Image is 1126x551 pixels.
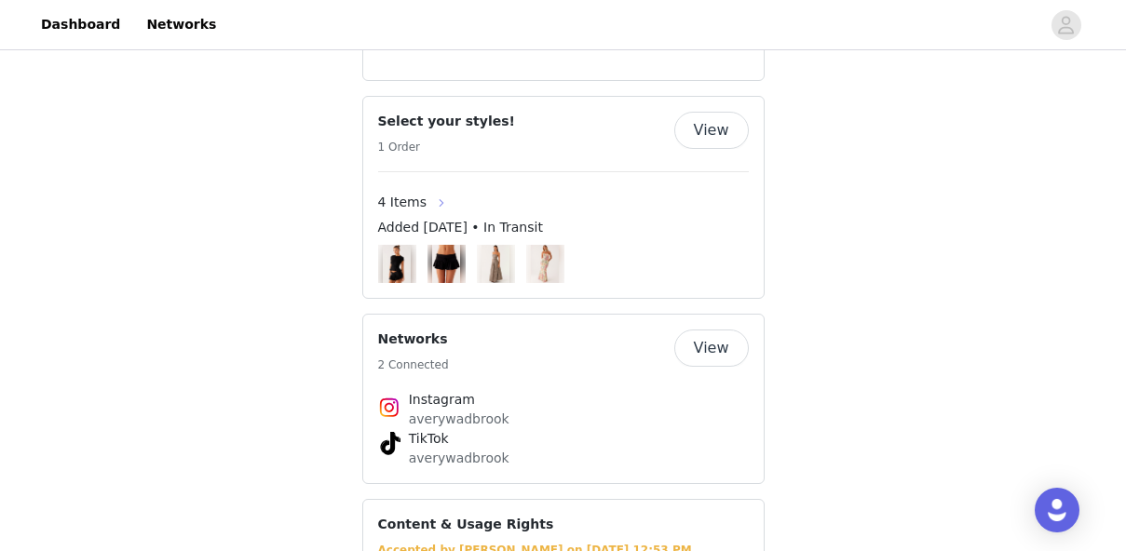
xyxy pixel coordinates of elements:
img: Landon Mini Skort - Black [432,245,460,283]
span: 4 Items [378,193,427,212]
img: Image Background Blur [477,239,515,287]
img: Under The Pagoda Maxi Dress - Yellow Peony [531,245,559,283]
button: View [674,112,749,149]
div: avatar [1057,10,1075,40]
h4: Instagram [409,390,718,410]
p: averywadbrook [409,410,718,429]
div: Open Intercom Messenger [1035,488,1079,532]
img: Image Background Blur [526,239,564,287]
h4: Content & Usage Rights [378,515,554,534]
img: Image Background Blur [427,239,466,287]
img: Image Background Blur [378,239,416,287]
a: Networks [135,4,227,46]
div: Select your styles! [362,96,765,299]
h5: 1 Order [378,139,515,155]
img: Landon Button Up Top - Black [383,245,411,283]
button: View [674,329,749,367]
h5: 2 Connected [378,356,449,373]
h4: Select your styles! [378,112,515,131]
a: Dashboard [30,4,131,46]
h4: Networks [378,329,449,349]
img: Carmel Maxi Dress - Brown Gingham [482,245,509,283]
img: Instagram Icon [378,396,400,419]
p: averywadbrook [409,449,718,468]
h4: TikTok [409,429,718,449]
div: Networks [362,314,765,484]
span: Added [DATE] • In Transit [378,218,543,237]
